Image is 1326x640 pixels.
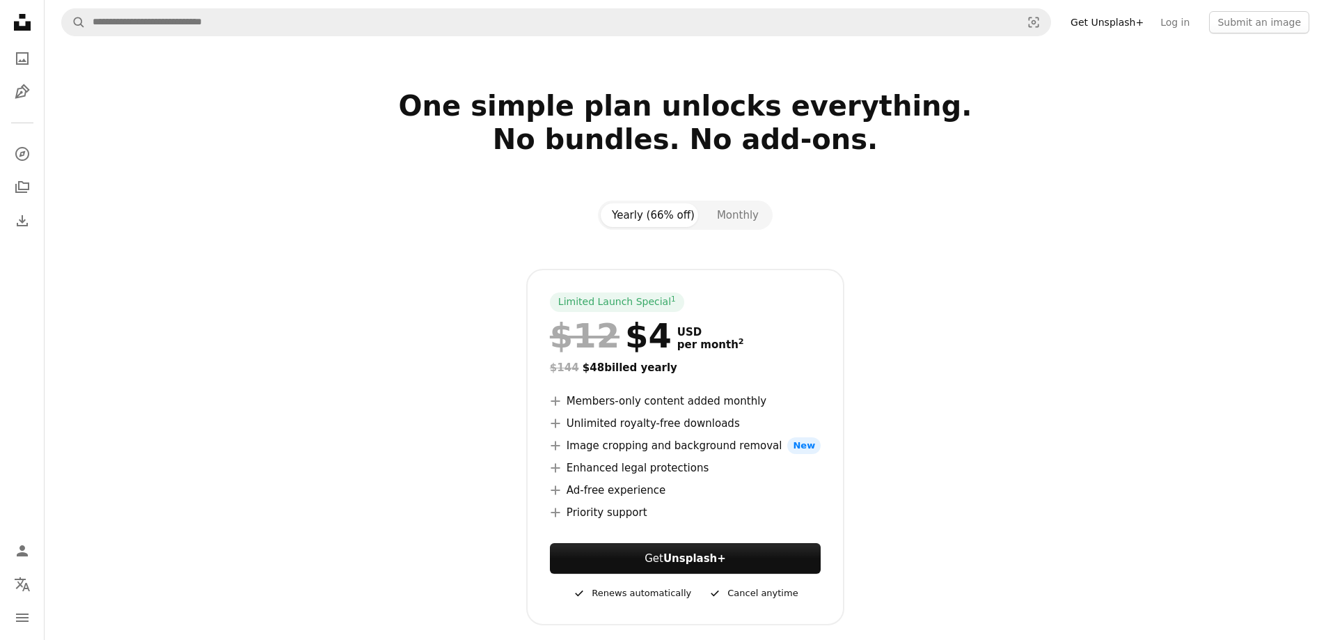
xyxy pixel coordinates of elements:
[787,437,821,454] span: New
[663,552,726,565] strong: Unsplash+
[671,295,676,303] sup: 1
[736,338,747,351] a: 2
[677,338,744,351] span: per month
[550,482,821,499] li: Ad-free experience
[1017,9,1050,36] button: Visual search
[8,173,36,201] a: Collections
[668,295,679,309] a: 1
[8,8,36,39] a: Home — Unsplash
[1062,11,1152,33] a: Get Unsplash+
[8,604,36,632] button: Menu
[550,460,821,476] li: Enhanced legal protections
[550,318,619,354] span: $12
[237,89,1134,189] h2: One simple plan unlocks everything. No bundles. No add-ons.
[8,45,36,72] a: Photos
[550,361,579,374] span: $144
[706,203,770,227] button: Monthly
[8,537,36,565] a: Log in / Sign up
[1209,11,1309,33] button: Submit an image
[708,585,798,602] div: Cancel anytime
[677,326,744,338] span: USD
[8,207,36,235] a: Download History
[550,543,821,574] button: GetUnsplash+
[739,337,744,346] sup: 2
[550,393,821,409] li: Members-only content added monthly
[550,292,684,312] div: Limited Launch Special
[8,78,36,106] a: Illustrations
[550,504,821,521] li: Priority support
[550,415,821,432] li: Unlimited royalty-free downloads
[601,203,706,227] button: Yearly (66% off)
[61,8,1051,36] form: Find visuals sitewide
[62,9,86,36] button: Search Unsplash
[550,437,821,454] li: Image cropping and background removal
[572,585,691,602] div: Renews automatically
[8,140,36,168] a: Explore
[550,359,821,376] div: $48 billed yearly
[1152,11,1198,33] a: Log in
[550,318,672,354] div: $4
[8,570,36,598] button: Language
